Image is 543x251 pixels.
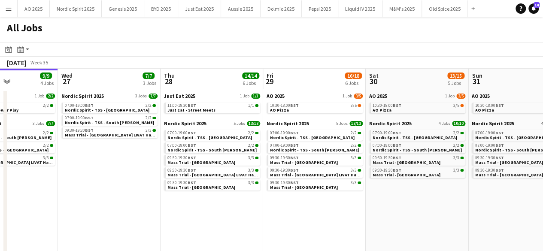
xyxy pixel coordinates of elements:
[528,3,539,14] a: 14
[102,0,144,17] button: Genesis 2025
[302,0,338,17] button: Pepsi 2025
[18,0,50,17] button: AO 2025
[221,0,261,17] button: Aussie 2025
[7,58,27,67] div: [DATE]
[178,0,221,17] button: Just Eat 2025
[261,0,302,17] button: Dolmio 2025
[422,0,468,17] button: Old Spice 2025
[382,0,422,17] button: M&M's 2025
[338,0,382,17] button: Liquid IV 2025
[144,0,178,17] button: BYD 2025
[28,59,50,66] span: Week 35
[534,2,540,8] span: 14
[50,0,102,17] button: Nordic Spirit 2025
